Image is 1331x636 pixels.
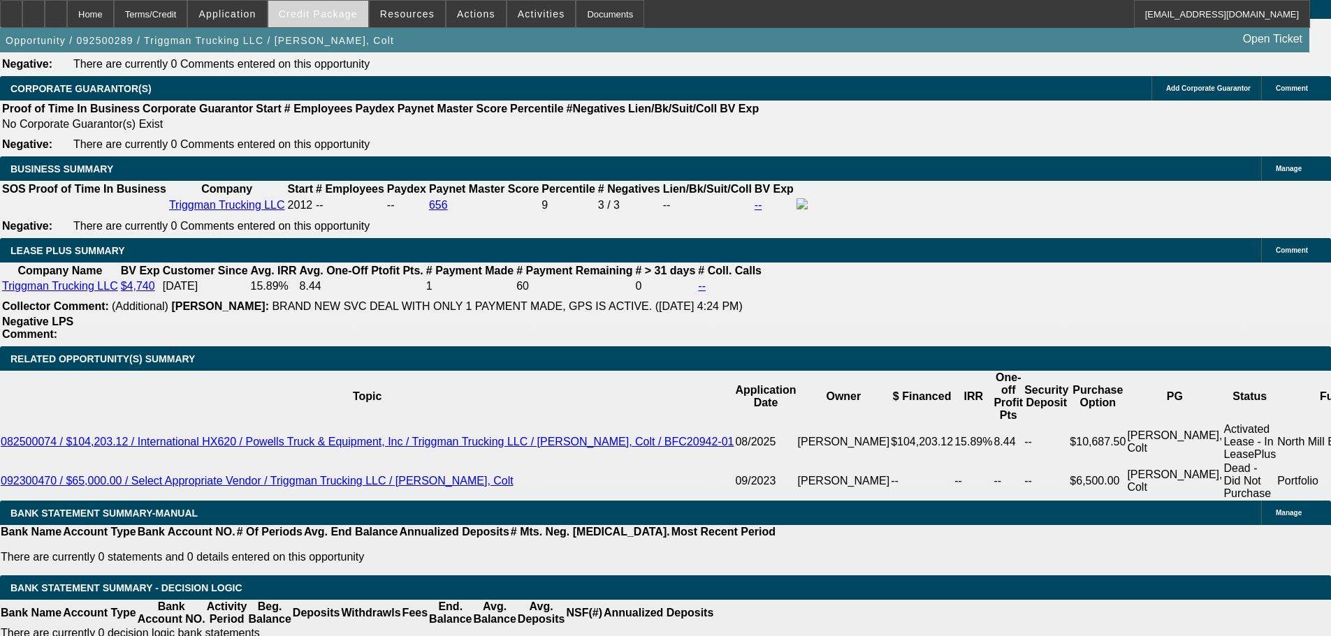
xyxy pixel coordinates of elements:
th: PG [1126,371,1223,422]
div: 9 [541,199,595,212]
a: 092300470 / $65,000.00 / Select Appropriate Vendor / Triggman Trucking LLC / [PERSON_NAME], Colt [1,475,514,487]
span: There are currently 0 Comments entered on this opportunity [73,220,370,232]
td: Dead - Did Not Purchase [1223,461,1277,501]
span: Comment [1276,246,1308,254]
span: LEASE PLUS SUMMARY [10,245,125,256]
b: Paynet Master Score [429,183,539,195]
td: -- [993,461,1024,501]
b: # > 31 days [635,265,695,276]
b: Company Name [17,265,102,276]
b: Company [201,183,252,195]
th: IRR [954,371,993,422]
span: (Additional) [112,300,168,312]
td: [PERSON_NAME] [797,461,891,501]
th: Account Type [62,525,137,539]
td: 09/2023 [734,461,797,501]
b: # Payment Made [426,265,514,276]
b: Percentile [541,183,595,195]
td: [PERSON_NAME] [797,422,891,461]
th: Account Type [62,600,137,626]
span: BANK STATEMENT SUMMARY-MANUAL [10,508,198,519]
th: Status [1223,371,1277,422]
td: 0 [634,279,696,293]
td: -- [1024,422,1069,461]
b: Paydex [387,183,426,195]
th: # Mts. Neg. [MEDICAL_DATA]. [510,525,671,539]
a: Triggman Trucking LLC [169,199,285,211]
td: -- [662,198,752,213]
th: Beg. Balance [247,600,291,626]
th: Activity Period [206,600,248,626]
b: Percentile [510,103,563,114]
button: Actions [446,1,506,27]
td: 15.89% [250,279,298,293]
b: #Negatives [567,103,626,114]
b: Paydex [356,103,395,114]
a: 082500074 / $104,203.12 / International HX620 / Powells Truck & Equipment, Inc / Triggman Truckin... [1,436,734,448]
td: Activated Lease - In LeasePlus [1223,422,1277,461]
td: 8.44 [993,422,1024,461]
th: Avg. End Balance [303,525,399,539]
button: Application [188,1,266,27]
a: Open Ticket [1237,27,1308,51]
td: -- [890,461,954,501]
b: # Coll. Calls [698,265,762,276]
th: Avg. Balance [472,600,516,626]
b: Paynet Master Score [398,103,507,114]
th: Purchase Option [1069,371,1126,422]
b: # Employees [316,183,384,195]
b: Corporate Guarantor [143,103,253,114]
th: NSF(#) [565,600,603,626]
th: # Of Periods [236,525,303,539]
td: 15.89% [954,422,993,461]
a: Triggman Trucking LLC [2,280,118,292]
span: Add Corporate Guarantor [1166,84,1251,92]
a: $4,740 [121,280,155,292]
th: Proof of Time In Business [28,182,167,196]
button: Resources [370,1,445,27]
span: Comment [1276,84,1308,92]
span: BRAND NEW SVC DEAL WITH ONLY 1 PAYMENT MADE, GPS IS ACTIVE. ([DATE] 4:24 PM) [272,300,742,312]
td: 8.44 [299,279,424,293]
b: Avg. IRR [251,265,297,276]
th: $ Financed [890,371,954,422]
span: Resources [380,8,435,20]
th: Proof of Time In Business [1,102,140,116]
th: Annualized Deposits [603,600,714,626]
span: Opportunity / 092500289 / Triggman Trucking LLC / [PERSON_NAME], Colt [6,35,394,46]
button: Activities [507,1,576,27]
b: Lien/Bk/Suit/Coll [628,103,717,114]
b: BV Exp [720,103,759,114]
b: Avg. One-Off Ptofit Pts. [300,265,423,276]
th: One-off Profit Pts [993,371,1024,422]
td: 08/2025 [734,422,797,461]
span: RELATED OPPORTUNITY(S) SUMMARY [10,353,195,364]
img: facebook-icon.png [797,198,808,209]
b: # Payment Remaining [516,265,632,276]
th: Bank Account NO. [137,525,236,539]
b: Negative: [2,138,52,150]
td: 60 [516,279,633,293]
td: [PERSON_NAME], Colt [1126,461,1223,501]
th: Annualized Deposits [398,525,509,539]
span: Application [198,8,256,20]
th: Application Date [734,371,797,422]
b: Lien/Bk/Suit/Coll [663,183,752,195]
th: Fees [402,600,428,626]
td: 2012 [287,198,314,213]
th: Withdrawls [340,600,401,626]
b: Customer Since [163,265,248,276]
span: -- [316,199,323,211]
td: -- [1024,461,1069,501]
b: Start [256,103,281,114]
td: No Corporate Guarantor(s) Exist [1,117,765,131]
th: Most Recent Period [671,525,776,539]
td: [DATE] [162,279,249,293]
a: -- [755,199,762,211]
span: CORPORATE GUARANTOR(S) [10,83,152,94]
td: $104,203.12 [890,422,954,461]
b: Start [288,183,313,195]
span: Activities [518,8,565,20]
th: Bank Account NO. [137,600,206,626]
span: Bank Statement Summary - Decision Logic [10,582,242,593]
